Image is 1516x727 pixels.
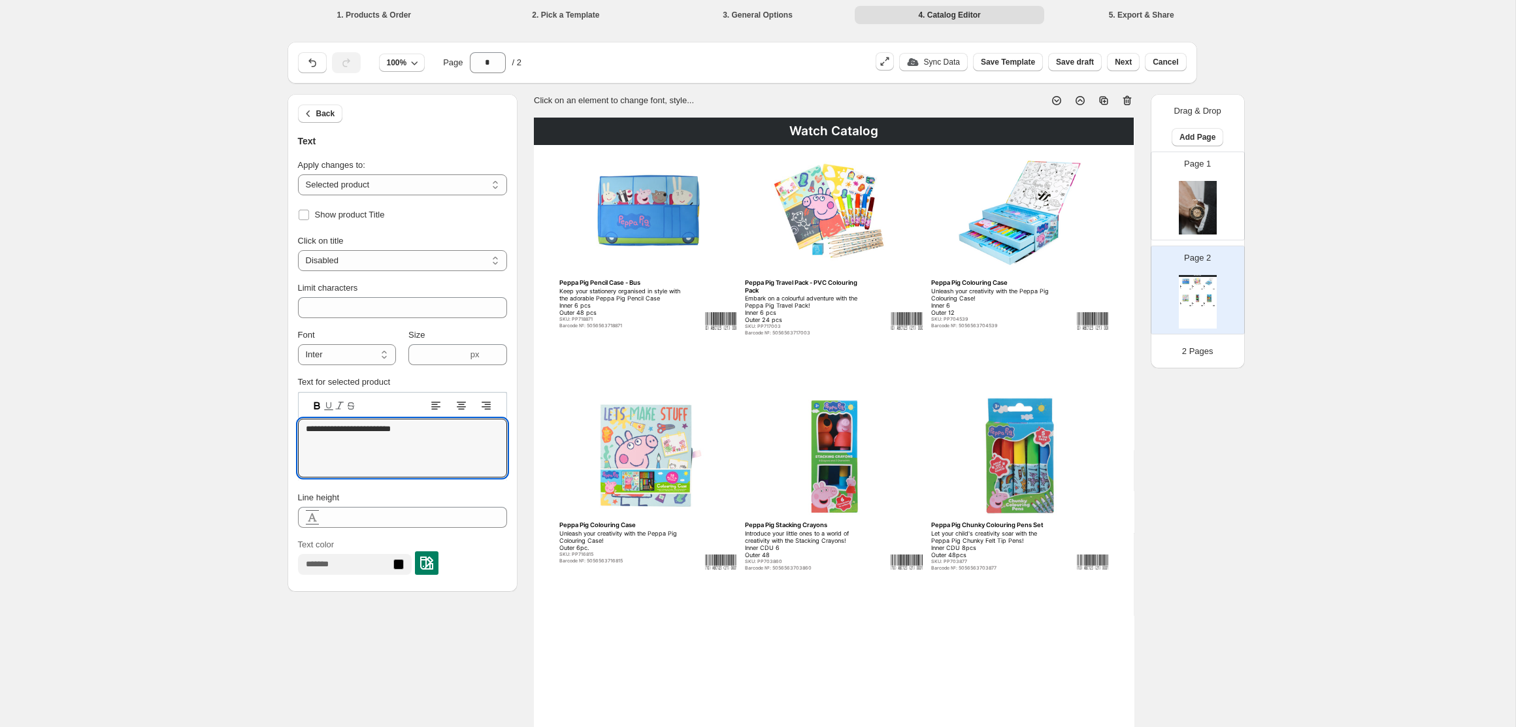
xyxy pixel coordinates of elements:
[1151,246,1245,334] div: Page 2Watch CatalogprimaryImagebarcodePeppa Pig Pencil Case - BusKeep your stationery organised i...
[1180,294,1191,302] img: primaryImage
[745,295,867,323] div: Embark on a colourful adventure with the Peppa Pig Travel Pack! Inner 6 pcs Outer 24 pcs
[1180,277,1191,285] img: primaryImage
[1179,132,1215,142] span: Add Page
[298,493,340,502] span: Line height
[1180,305,1188,306] div: Barcode №: 5056563716815
[1184,251,1211,265] p: Page 2
[298,236,344,246] span: Click on title
[1180,287,1188,288] div: Keep your stationery organised in style with the adorable Peppa Pig Pencil Case Inner 6 pcs Outer...
[298,330,315,340] span: Font
[1151,152,1245,240] div: Page 1cover page
[931,287,1053,316] div: Unleash your creativity with the Peppa Pig Colouring Case! Inner 6 Outer 12
[931,317,1053,323] div: SKU: PP704539
[745,559,867,565] div: SKU: PP703860
[1153,57,1178,67] span: Cancel
[1189,289,1191,290] img: barcode
[745,331,867,336] div: Barcode №: 5056563717003
[931,323,1053,329] div: Barcode №: 5056563704539
[745,530,867,558] div: Introduce your little ones to a world of creativity with the Stacking Crayons! Inner CDU 6 Outer 48
[298,377,391,387] label: Text for selected product
[559,521,682,528] div: Peppa Pig Colouring Case
[315,210,385,219] span: Show product Title
[1174,105,1221,118] p: Drag & Drop
[1192,287,1200,288] div: Embark on a colourful adventure with the Peppa Pig Travel Pack! Inner 6 pcs Outer 24 pcs
[745,150,923,276] img: primaryImage
[973,53,1043,71] button: Save Template
[745,566,867,572] div: Barcode №: 5056563703860
[891,554,922,570] img: barcode
[1201,305,1203,306] img: barcode
[420,557,433,570] img: colorPickerImg
[298,540,335,549] span: Text color
[559,558,682,564] div: Barcode №: 5056563716815
[1204,277,1215,285] img: primaryImage
[1077,554,1108,570] img: barcode
[379,54,425,72] button: 100%
[745,324,867,330] div: SKU: PP717003
[1204,287,1211,288] div: Unleash your creativity with the Peppa Pig Colouring Case! Inner 6 Outer 12
[924,57,960,67] p: Sync Data
[298,283,358,293] span: Limit characters
[891,312,922,330] img: barcode
[1172,128,1223,146] button: Add Page
[559,530,682,551] div: Unleash your creativity with the Peppa Pig Colouring Case! Outer 6pc.
[745,393,923,519] img: primaryImage
[931,566,1053,572] div: Barcode №: 5056563703877
[559,279,682,286] div: Peppa Pig Pencil Case - Bus
[559,150,737,276] img: primaryImage
[443,56,463,69] span: Page
[559,552,682,558] div: SKU: PP716815
[298,160,365,170] span: Apply changes to:
[1048,53,1102,71] button: Save draft
[931,150,1109,276] img: primaryImage
[931,393,1109,519] img: primaryImage
[470,349,480,359] span: px
[298,105,343,123] button: Back
[534,94,694,107] p: Click on an element to change font, style...
[408,330,425,340] span: Size
[705,312,736,330] img: barcode
[1182,345,1213,358] p: 2 Pages
[931,559,1053,565] div: SKU: PP703877
[512,56,521,69] span: / 2
[899,53,968,71] button: update_iconSync Data
[1107,53,1140,71] button: Next
[931,530,1053,558] div: Let your child's creativity soar with the Peppa Pig Chunky Felt Tip Pens! Inner CDU 8pcs Outer 48pcs
[1213,289,1215,290] img: barcode
[1189,305,1191,306] img: barcode
[1077,312,1108,330] img: barcode
[931,279,1053,286] div: Peppa Pig Colouring Case
[981,57,1035,67] span: Save Template
[298,136,316,146] span: Text
[1192,277,1203,285] img: primaryImage
[387,57,407,68] span: 100%
[1180,304,1188,305] div: Unleash your creativity with the Peppa Pig Colouring Case! Outer 6pc.
[534,118,1134,145] div: Watch Catalog
[705,554,736,570] img: barcode
[1204,294,1215,302] img: primaryImage
[1145,53,1186,71] button: Cancel
[1192,304,1200,305] div: Introduce your little ones to a world of creativity with the Stacking Crayons! Inner CDU 6 Outer 48
[559,323,682,329] div: Barcode №: 5056563718871
[931,521,1053,528] div: Peppa Pig Chunky Colouring Pens Set
[907,58,919,66] img: update_icon
[1056,57,1094,67] span: Save draft
[559,317,682,323] div: SKU: PP718871
[1115,57,1132,67] span: Next
[1179,275,1217,277] div: Watch Catalog
[559,287,682,316] div: Keep your stationery organised in style with the adorable Peppa Pig Pencil Case Inner 6 pcs Outer...
[1213,305,1215,306] img: barcode
[1179,181,1217,234] img: cover page
[745,279,867,294] div: Peppa Pig Travel Pack - PVC Colouring Pack
[1184,157,1211,170] p: Page 1
[745,521,867,528] div: Peppa Pig Stacking Crayons
[1204,304,1211,305] div: Let your child's creativity soar with the Peppa Pig Chunky Felt Tip Pens! Inner CDU 8pcs Outer 48pcs
[1192,294,1203,302] img: primaryImage
[559,393,737,519] img: primaryImage
[1201,289,1203,290] img: barcode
